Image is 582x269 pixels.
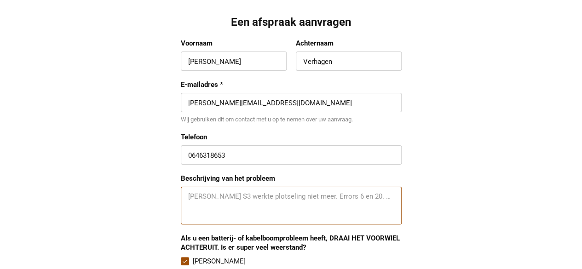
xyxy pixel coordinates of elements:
div: Een afspraak aanvragen [181,15,402,30]
label: Achternaam [296,39,402,48]
label: Telefoon [181,132,402,142]
div: Als u een batterij- of kabelboomprobleem heeft, DRAAI HET VOORWIEL ACHTERUIT. Is er super veel we... [181,234,402,252]
input: E-mailadres * [188,98,394,107]
div: Wij gebruiken dit om contact met u op te nemen over uw aanvraag. [181,116,402,123]
div: [PERSON_NAME] [193,256,246,267]
label: E-mailadres * [181,80,402,89]
input: Voornaam [188,57,279,66]
label: Beschrijving van het probleem [181,174,402,183]
label: Voornaam [181,39,287,48]
input: Achternaam [303,57,394,66]
input: 0647493275 [188,150,394,160]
